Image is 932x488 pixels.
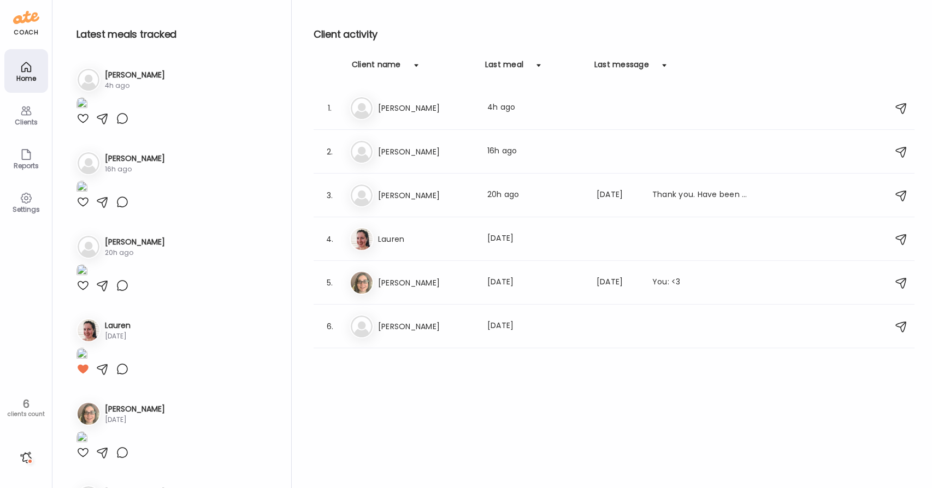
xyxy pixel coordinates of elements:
[105,415,165,425] div: [DATE]
[485,59,523,76] div: Last meal
[323,233,337,246] div: 4.
[76,26,274,43] h2: Latest meals tracked
[14,28,38,37] div: coach
[352,59,401,76] div: Client name
[78,152,99,174] img: bg-avatar-default.svg
[323,320,337,333] div: 6.
[487,276,583,289] div: [DATE]
[351,141,373,163] img: bg-avatar-default.svg
[487,233,583,246] div: [DATE]
[105,236,165,248] h3: [PERSON_NAME]
[105,331,131,341] div: [DATE]
[76,97,87,112] img: images%2Fi2qvV639y6ciQrJO8ThcA6Qk9nJ3%2FXpXdy5eaeFI0FzQkjmut%2FdKrEnvm8UdLPRcHBAyjA_1080
[76,431,87,446] img: images%2FYr2TRmk546hTF5UKtBKijktb52i2%2FebB64wB9qlSpzH88SQJp%2FhgaaZsbQ7DXbkohYkUje_1080
[594,59,649,76] div: Last message
[597,276,639,289] div: [DATE]
[487,189,583,202] div: 20h ago
[597,189,639,202] div: [DATE]
[105,69,165,81] h3: [PERSON_NAME]
[323,102,337,115] div: 1.
[7,206,46,213] div: Settings
[351,316,373,337] img: bg-avatar-default.svg
[323,189,337,202] div: 3.
[105,164,165,174] div: 16h ago
[4,397,48,410] div: 6
[378,276,474,289] h3: [PERSON_NAME]
[351,228,373,250] img: avatars%2FbDv86541nDhxdwMPuXsD4ZtcFAj1
[7,162,46,169] div: Reports
[105,403,165,415] h3: [PERSON_NAME]
[76,181,87,195] img: images%2FoPvh4iQiylWPcKuLc7R3BonPKAA3%2FJw11BperEoz5IJ3s5J1T%2F2ZKeLt87ljpJlVnTSM9T_1080
[378,145,474,158] h3: [PERSON_NAME]
[105,153,165,164] h3: [PERSON_NAME]
[351,185,373,206] img: bg-avatar-default.svg
[78,319,99,341] img: avatars%2FbDv86541nDhxdwMPuXsD4ZtcFAj1
[76,264,87,279] img: images%2FQcLwA9GSTyMSxwY3uOCjqDgGz2b2%2FyStC85AeZ3zMwdbbrzaQ%2FlEJ6WVU9Xh2kNIT0tSnQ_1080
[652,276,748,289] div: You: <3
[76,348,87,362] img: images%2FbDv86541nDhxdwMPuXsD4ZtcFAj1%2FF4SGA1EtzEhBL7YnPjBj%2FG4hgXhpboAQvRFMjwIbG_1080
[351,97,373,119] img: bg-avatar-default.svg
[13,9,39,26] img: ate
[323,145,337,158] div: 2.
[323,276,337,289] div: 5.
[487,320,583,333] div: [DATE]
[378,102,474,115] h3: [PERSON_NAME]
[487,145,583,158] div: 16h ago
[378,320,474,333] h3: [PERSON_NAME]
[105,248,165,258] div: 20h ago
[652,189,748,202] div: Thank you. Have been trying to stick to It and finding it very insightful. Haven’t finished recor...
[378,233,474,246] h3: Lauren
[314,26,915,43] h2: Client activity
[78,69,99,91] img: bg-avatar-default.svg
[4,410,48,418] div: clients count
[78,403,99,425] img: avatars%2FYr2TRmk546hTF5UKtBKijktb52i2
[78,236,99,258] img: bg-avatar-default.svg
[105,320,131,331] h3: Lauren
[7,75,46,82] div: Home
[105,81,165,91] div: 4h ago
[351,272,373,294] img: avatars%2FYr2TRmk546hTF5UKtBKijktb52i2
[487,102,583,115] div: 4h ago
[7,118,46,126] div: Clients
[378,189,474,202] h3: [PERSON_NAME]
